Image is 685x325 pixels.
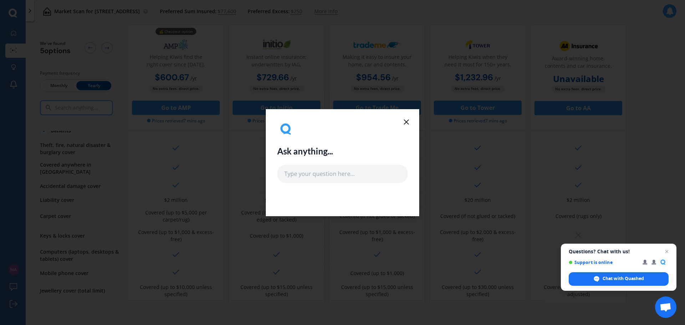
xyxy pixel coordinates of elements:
h2: Ask anything... [277,146,333,157]
span: Questions? Chat with us! [569,249,669,254]
div: Chat with Quashed [569,272,669,286]
span: Close chat [663,247,671,256]
div: Open chat [655,296,676,318]
span: Support is online [569,260,638,265]
span: Chat with Quashed [603,275,644,282]
input: Type your question here... [277,165,408,183]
